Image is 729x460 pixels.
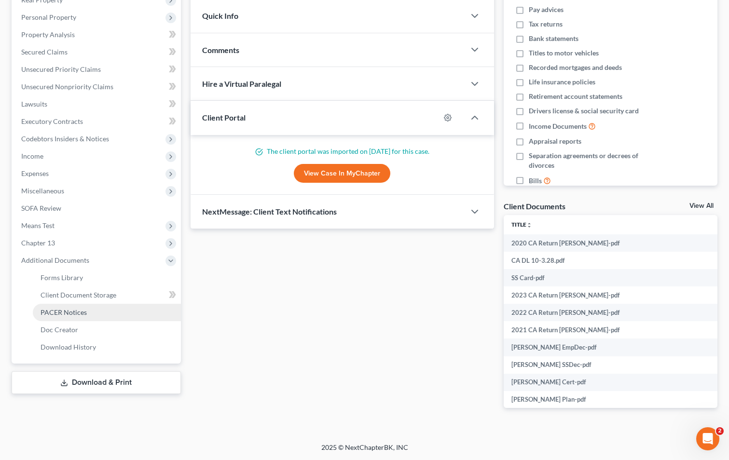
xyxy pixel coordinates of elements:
[21,169,49,177] span: Expenses
[14,43,181,61] a: Secured Claims
[33,269,181,286] a: Forms Library
[21,100,47,108] span: Lawsuits
[14,200,181,217] a: SOFA Review
[529,136,581,146] span: Appraisal reports
[41,343,96,351] span: Download History
[21,239,55,247] span: Chapter 13
[504,201,565,211] div: Client Documents
[21,135,109,143] span: Codebtors Insiders & Notices
[529,151,656,170] span: Separation agreements or decrees of divorces
[511,221,532,228] a: Titleunfold_more
[21,221,55,230] span: Means Test
[529,77,595,87] span: Life insurance policies
[21,187,64,195] span: Miscellaneous
[14,113,181,130] a: Executory Contracts
[14,95,181,113] a: Lawsuits
[90,443,640,460] div: 2025 © NextChapterBK, INC
[33,338,181,356] a: Download History
[21,30,75,39] span: Property Analysis
[202,45,239,54] span: Comments
[21,13,76,21] span: Personal Property
[202,79,281,88] span: Hire a Virtual Paralegal
[696,427,719,450] iframe: Intercom live chat
[529,5,564,14] span: Pay advices
[21,82,113,91] span: Unsecured Nonpriority Claims
[202,11,238,20] span: Quick Info
[202,207,337,216] span: NextMessage: Client Text Notifications
[689,203,714,209] a: View All
[41,325,78,334] span: Doc Creator
[529,63,622,72] span: Recorded mortgages and deeds
[21,65,101,73] span: Unsecured Priority Claims
[529,176,542,186] span: Bills
[14,26,181,43] a: Property Analysis
[33,286,181,304] a: Client Document Storage
[33,321,181,338] a: Doc Creator
[202,113,246,122] span: Client Portal
[14,61,181,78] a: Unsecured Priority Claims
[529,48,599,58] span: Titles to motor vehicles
[294,164,390,183] a: View Case in MyChapter
[526,222,532,228] i: unfold_more
[21,204,61,212] span: SOFA Review
[529,122,587,131] span: Income Documents
[529,34,578,43] span: Bank statements
[14,78,181,95] a: Unsecured Nonpriority Claims
[41,273,83,282] span: Forms Library
[21,256,89,264] span: Additional Documents
[202,147,482,156] p: The client portal was imported on [DATE] for this case.
[529,92,622,101] span: Retirement account statements
[21,48,68,56] span: Secured Claims
[529,19,563,29] span: Tax returns
[12,371,181,394] a: Download & Print
[21,152,43,160] span: Income
[529,106,639,116] span: Drivers license & social security card
[33,304,181,321] a: PACER Notices
[716,427,724,435] span: 2
[41,308,87,316] span: PACER Notices
[41,291,116,299] span: Client Document Storage
[21,117,83,125] span: Executory Contracts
